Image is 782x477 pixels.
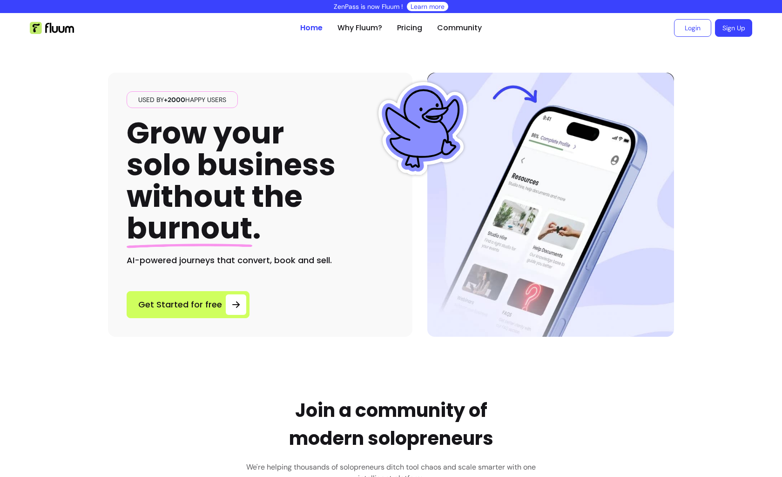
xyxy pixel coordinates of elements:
[135,95,230,104] span: Used by happy users
[715,19,752,37] a: Sign Up
[334,2,403,11] p: ZenPass is now Fluum !
[411,2,445,11] a: Learn more
[376,82,469,175] img: Fluum Duck sticker
[397,22,422,34] a: Pricing
[127,117,336,245] h1: Grow your solo business without the .
[138,298,222,311] span: Get Started for free
[437,22,482,34] a: Community
[127,291,249,318] a: Get Started for free
[337,22,382,34] a: Why Fluum?
[300,22,323,34] a: Home
[127,254,394,267] h2: AI-powered journeys that convert, book and sell.
[289,396,493,452] h2: Join a community of modern solopreneurs
[674,19,711,37] a: Login
[427,73,674,337] img: Hero
[164,95,185,104] span: +2000
[127,207,252,249] span: burnout
[30,22,74,34] img: Fluum Logo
